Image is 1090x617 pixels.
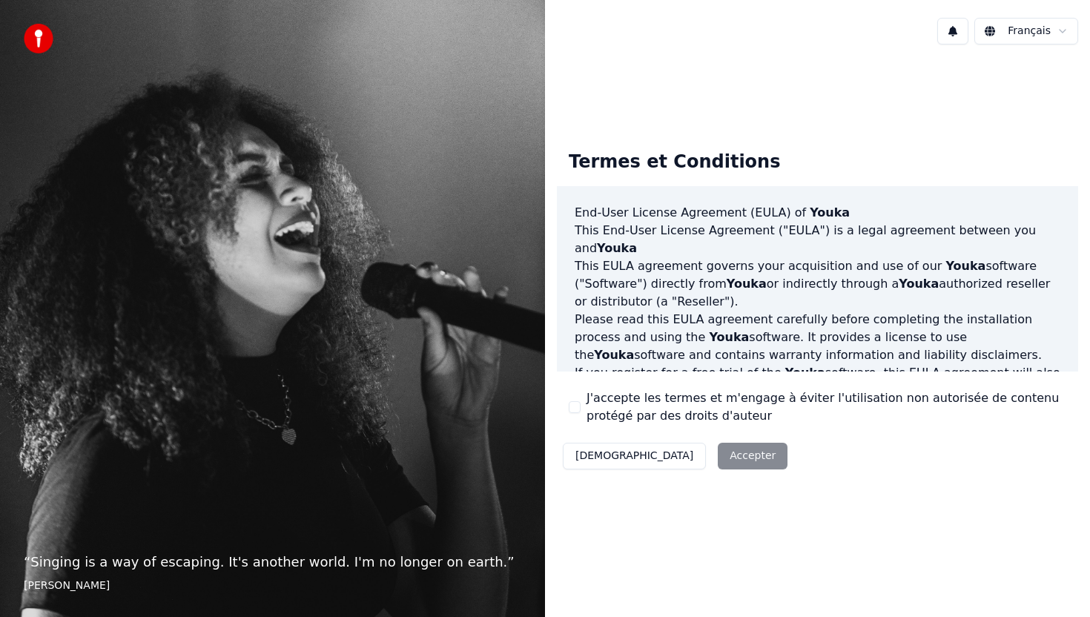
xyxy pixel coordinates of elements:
span: Youka [727,277,767,291]
img: youka [24,24,53,53]
span: Youka [810,205,850,220]
span: Youka [945,259,985,273]
span: Youka [597,241,637,255]
span: Youka [709,330,749,344]
span: Youka [594,348,634,362]
p: Please read this EULA agreement carefully before completing the installation process and using th... [575,311,1060,364]
footer: [PERSON_NAME] [24,578,521,593]
span: Youka [899,277,939,291]
p: If you register for a free trial of the software, this EULA agreement will also govern that trial... [575,364,1060,435]
p: This EULA agreement governs your acquisition and use of our software ("Software") directly from o... [575,257,1060,311]
span: Youka [785,366,825,380]
button: [DEMOGRAPHIC_DATA] [563,443,706,469]
label: J'accepte les termes et m'engage à éviter l'utilisation non autorisée de contenu protégé par des ... [587,389,1066,425]
p: This End-User License Agreement ("EULA") is a legal agreement between you and [575,222,1060,257]
h3: End-User License Agreement (EULA) of [575,204,1060,222]
div: Termes et Conditions [557,139,792,186]
p: “ Singing is a way of escaping. It's another world. I'm no longer on earth. ” [24,552,521,573]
